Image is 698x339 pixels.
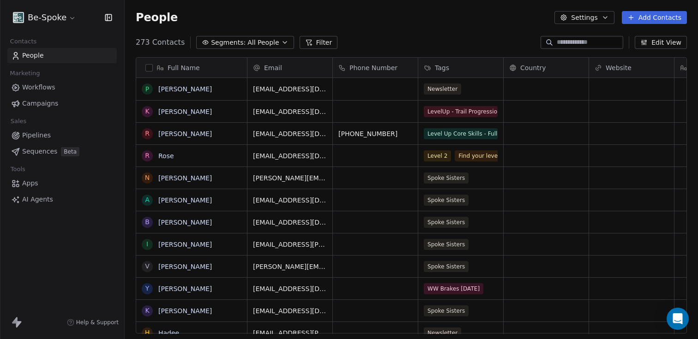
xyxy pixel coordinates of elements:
[22,147,57,156] span: Sequences
[158,152,174,160] a: Rose
[158,329,179,337] a: Hadee
[424,305,469,316] span: Spoke Sisters
[158,130,212,137] a: [PERSON_NAME]
[145,217,150,227] div: B
[146,239,148,249] div: I
[136,37,185,48] span: 273 Contacts
[61,147,79,156] span: Beta
[253,306,327,315] span: [EMAIL_ADDRESS][DOMAIN_NAME]
[22,51,44,60] span: People
[28,12,66,24] span: Be-Spoke
[253,218,327,227] span: [EMAIL_ADDRESS][DOMAIN_NAME]
[554,11,614,24] button: Settings
[333,58,418,77] div: Phone Number
[455,150,517,161] span: Find your level form
[22,83,55,92] span: Workflows
[145,107,149,116] div: K
[606,63,632,72] span: Website
[349,63,397,72] span: Phone Number
[145,173,150,183] div: N
[145,262,150,271] div: V
[424,239,469,250] span: Spoke Sisters
[253,284,327,293] span: [EMAIL_ADDRESS][DOMAIN_NAME]
[145,151,150,161] div: R
[158,241,212,248] a: [PERSON_NAME]
[253,151,327,161] span: [EMAIL_ADDRESS][DOMAIN_NAME]
[253,328,327,338] span: [EMAIL_ADDRESS][PERSON_NAME][DOMAIN_NAME]
[22,178,38,188] span: Apps
[11,10,78,25] button: Be-Spoke
[7,80,117,95] a: Workflows
[520,63,546,72] span: Country
[76,319,119,326] span: Help & Support
[504,58,589,77] div: Country
[7,144,117,159] a: SequencesBeta
[253,173,327,183] span: [PERSON_NAME][EMAIL_ADDRESS][PERSON_NAME][DOMAIN_NAME]
[211,38,246,48] span: Segments:
[136,58,247,77] div: Full Name
[145,84,149,94] div: P
[253,196,327,205] span: [EMAIL_ADDRESS][DOMAIN_NAME]
[22,195,53,204] span: AI Agents
[145,306,149,315] div: K
[424,106,498,117] span: LevelUp - Trail Progression - Session [DATE] - [DATE]
[435,63,449,72] span: Tags
[424,261,469,272] span: Spoke Sisters
[247,58,332,77] div: Email
[264,63,282,72] span: Email
[158,307,212,315] a: [PERSON_NAME]
[22,131,51,140] span: Pipelines
[7,48,117,63] a: People
[424,217,469,228] span: Spoke Sisters
[158,108,212,115] a: [PERSON_NAME]
[247,38,279,48] span: All People
[424,128,498,139] span: Level Up Core Skills - Full Program
[136,78,247,334] div: grid
[158,263,212,270] a: [PERSON_NAME]
[136,11,178,24] span: People
[6,35,41,48] span: Contacts
[145,129,150,138] div: R
[424,283,483,294] span: WW Brakes [DATE]
[424,150,451,161] span: Level 2
[145,284,150,293] div: Y
[253,84,327,94] span: [EMAIL_ADDRESS][DOMAIN_NAME]
[158,219,212,226] a: [PERSON_NAME]
[424,195,469,206] span: Spoke Sisters
[145,328,150,338] div: H
[6,162,29,176] span: Tools
[253,107,327,116] span: [EMAIL_ADDRESS][DOMAIN_NAME]
[158,85,212,93] a: [PERSON_NAME]
[253,240,327,249] span: [EMAIL_ADDRESS][PERSON_NAME][DOMAIN_NAME]
[168,63,200,72] span: Full Name
[7,192,117,207] a: AI Agents
[253,129,327,138] span: [EMAIL_ADDRESS][DOMAIN_NAME]
[424,327,461,339] span: Newsletter
[22,99,58,108] span: Campaigns
[6,66,44,80] span: Marketing
[300,36,338,49] button: Filter
[253,262,327,271] span: [PERSON_NAME][EMAIL_ADDRESS][DOMAIN_NAME]
[338,129,412,138] span: [PHONE_NUMBER]
[158,285,212,292] a: [PERSON_NAME]
[145,195,150,205] div: A
[424,83,461,95] span: Newsletter
[635,36,687,49] button: Edit View
[7,128,117,143] a: Pipelines
[622,11,687,24] button: Add Contacts
[13,12,24,23] img: Facebook%20profile%20picture.png
[67,319,119,326] a: Help & Support
[7,96,117,111] a: Campaigns
[667,308,689,330] div: Open Intercom Messenger
[418,58,503,77] div: Tags
[158,174,212,182] a: [PERSON_NAME]
[7,176,117,191] a: Apps
[6,114,30,128] span: Sales
[589,58,674,77] div: Website
[158,196,212,204] a: [PERSON_NAME]
[424,172,469,184] span: Spoke Sisters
